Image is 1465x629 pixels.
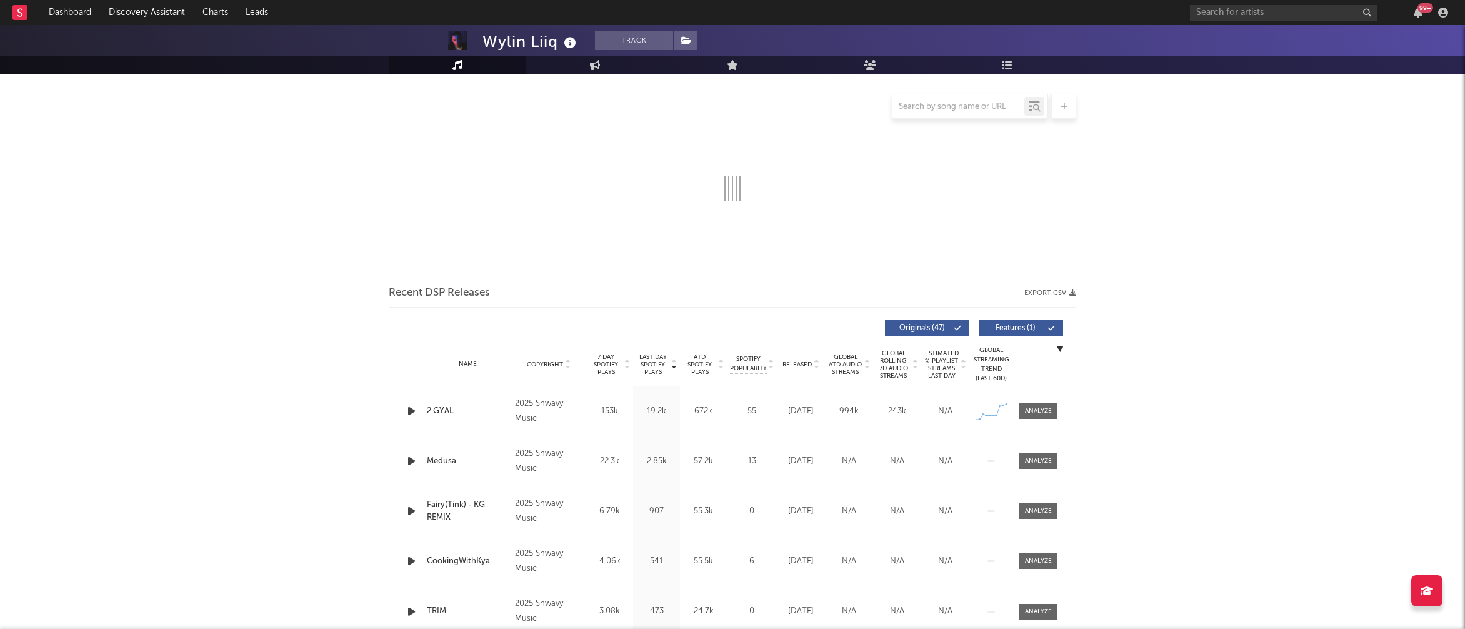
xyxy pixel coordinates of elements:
div: 6.79k [589,505,630,518]
div: N/A [828,555,870,568]
div: N/A [876,605,918,618]
div: 2.85k [636,455,677,468]
div: 473 [636,605,677,618]
div: 22.3k [589,455,630,468]
div: Name [427,360,509,369]
div: N/A [924,505,966,518]
span: Spotify Popularity [730,355,767,373]
span: ATD Spotify Plays [683,353,716,376]
button: Originals(47) [885,320,969,336]
div: 55.5k [683,555,724,568]
div: Global Streaming Trend (Last 60D) [972,346,1010,383]
div: 3.08k [589,605,630,618]
div: 2025 Shwavy Music [515,396,583,426]
div: Wylin Liiq [482,31,579,52]
div: 907 [636,505,677,518]
div: N/A [828,455,870,468]
span: Recent DSP Releases [389,286,490,301]
span: Originals ( 47 ) [893,325,951,332]
div: N/A [924,405,966,418]
div: 2025 Shwavy Music [515,546,583,576]
div: 19.2k [636,405,677,418]
div: N/A [924,555,966,568]
div: N/A [876,455,918,468]
div: 99 + [1417,3,1433,13]
div: N/A [924,455,966,468]
button: Export CSV [1024,289,1076,297]
input: Search by song name or URL [892,102,1024,112]
div: [DATE] [780,555,822,568]
div: 6 [730,555,774,568]
div: 0 [730,605,774,618]
button: Track [595,31,673,50]
div: 541 [636,555,677,568]
div: [DATE] [780,505,822,518]
div: [DATE] [780,605,822,618]
span: 7 Day Spotify Plays [589,353,622,376]
span: Global ATD Audio Streams [828,353,862,376]
span: Released [782,361,812,368]
div: N/A [828,605,870,618]
div: 2025 Shwavy Music [515,496,583,526]
a: Fairy(Tink) - KG REMIX [427,499,509,523]
div: 57.2k [683,455,724,468]
span: Features ( 1 ) [987,325,1044,332]
a: TRIM [427,605,509,618]
span: Last Day Spotify Plays [636,353,669,376]
button: 99+ [1414,8,1422,18]
a: CookingWithKya [427,555,509,568]
div: 994k [828,405,870,418]
div: N/A [924,605,966,618]
div: 153k [589,405,630,418]
div: N/A [876,555,918,568]
span: Estimated % Playlist Streams Last Day [924,350,959,380]
div: 2025 Shwavy Music [515,446,583,476]
div: [DATE] [780,455,822,468]
div: N/A [828,505,870,518]
div: 2025 Shwavy Music [515,596,583,626]
a: 2 GYAL [427,405,509,418]
div: 0 [730,505,774,518]
div: 55 [730,405,774,418]
button: Features(1) [979,320,1063,336]
a: Medusa [427,455,509,468]
div: 243k [876,405,918,418]
div: 24.7k [683,605,724,618]
span: Global Rolling 7D Audio Streams [876,350,911,380]
div: 4.06k [589,555,630,568]
div: 55.3k [683,505,724,518]
div: [DATE] [780,405,822,418]
div: N/A [876,505,918,518]
div: 13 [730,455,774,468]
div: 672k [683,405,724,418]
span: Copyright [527,361,563,368]
input: Search for artists [1190,5,1377,21]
